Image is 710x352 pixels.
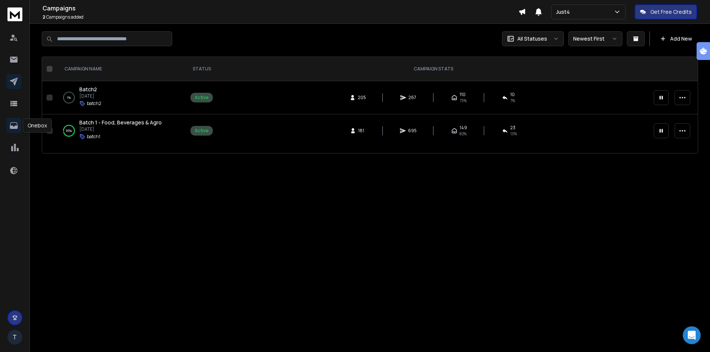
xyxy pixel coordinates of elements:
[42,14,45,20] span: 2
[56,57,186,81] th: CAMPAIGN NAME
[654,31,698,46] button: Add New
[56,81,186,114] td: 1%Batch2[DATE]batch2
[510,125,515,131] span: 23
[42,4,518,13] h1: Campaigns
[517,35,547,42] p: All Statuses
[460,92,466,98] span: 110
[217,57,649,81] th: CAMPAIGN STATS
[358,95,366,101] span: 205
[358,128,366,134] span: 181
[7,330,22,345] button: T
[510,98,515,104] span: 7 %
[42,14,518,20] p: Campaigns added
[7,7,22,21] img: logo
[79,86,97,93] a: Batch2
[79,126,162,132] p: [DATE]
[195,128,209,134] div: Active
[408,128,417,134] span: 695
[66,127,72,134] p: 95 %
[635,4,697,19] button: Get Free Credits
[79,93,101,99] p: [DATE]
[56,114,186,148] td: 95%Batch 1 - Food, Beverages & Agro[DATE]batch1
[683,326,701,344] div: Open Intercom Messenger
[460,98,467,104] span: 73 %
[87,134,100,140] p: batch1
[195,95,209,101] div: Active
[408,95,416,101] span: 267
[23,118,52,133] div: Onebox
[568,31,622,46] button: Newest First
[79,119,162,126] a: Batch 1 - Food, Beverages & Agro
[186,57,217,81] th: STATUS
[67,94,71,101] p: 1 %
[87,101,101,107] p: batch2
[650,8,692,16] p: Get Free Credits
[510,131,517,137] span: 13 %
[556,8,573,16] p: Just4
[460,125,467,131] span: 149
[510,92,515,98] span: 10
[460,131,467,137] span: 82 %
